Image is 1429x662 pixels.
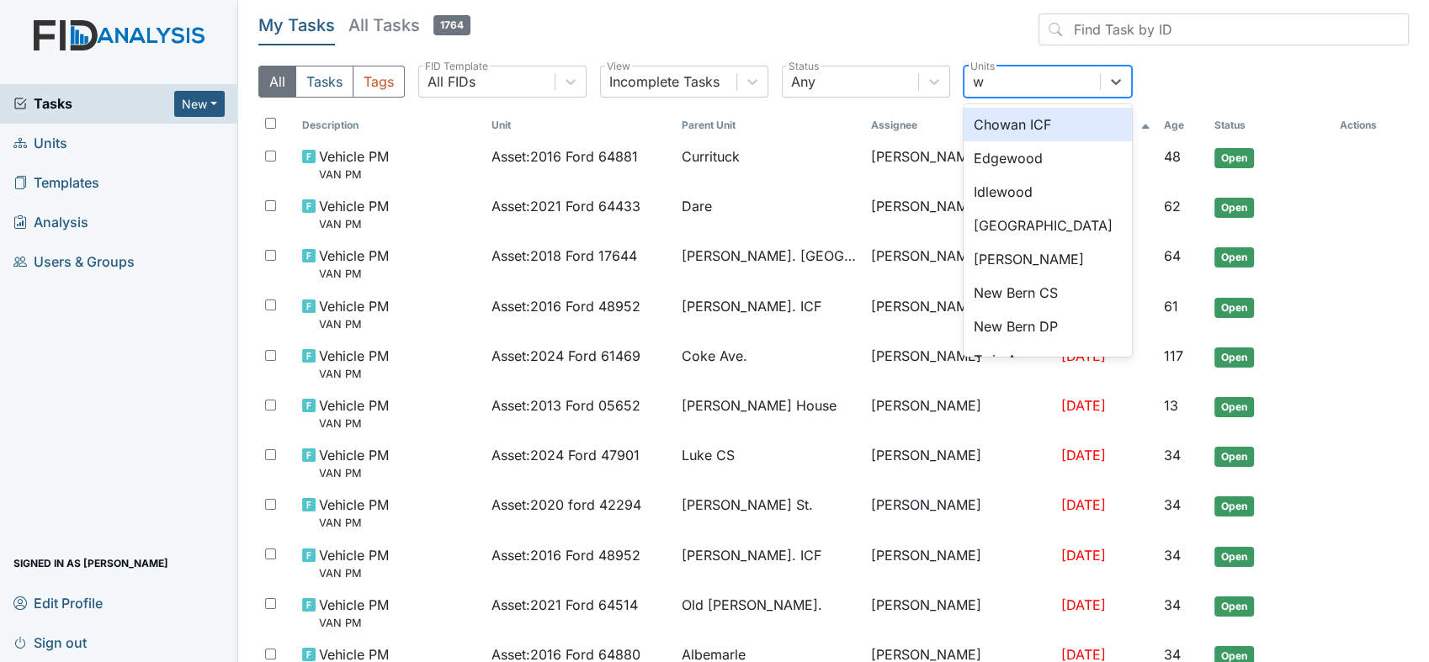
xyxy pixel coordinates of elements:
span: Dare [682,196,712,216]
div: New Bern CS [964,276,1132,310]
input: Toggle All Rows Selected [265,118,276,129]
td: [PERSON_NAME] [864,538,1054,588]
small: VAN PM [319,167,389,183]
h5: All Tasks [348,13,470,37]
div: Chowan ICF [964,108,1132,141]
span: 34 [1164,547,1181,564]
input: Find Task by ID [1039,13,1409,45]
button: New [174,91,225,117]
small: VAN PM [319,465,389,481]
span: Luke CS [682,445,735,465]
div: [PERSON_NAME] [964,242,1132,276]
small: VAN PM [319,565,389,581]
span: [PERSON_NAME]. [GEOGRAPHIC_DATA] [682,246,858,266]
button: Tasks [295,66,353,98]
span: 61 [1164,298,1178,315]
th: Actions [1333,111,1409,140]
small: VAN PM [319,366,389,382]
span: [DATE] [1061,547,1106,564]
small: VAN PM [319,266,389,282]
span: Open [1214,547,1254,567]
small: VAN PM [319,615,389,631]
span: Signed in as [PERSON_NAME] [13,550,168,576]
td: [PERSON_NAME] [864,588,1054,638]
span: Analysis [13,209,88,236]
span: Vehicle PM VAN PM [319,395,389,432]
span: Vehicle PM VAN PM [319,246,389,282]
div: Incomplete Tasks [609,71,720,92]
span: 1764 [433,15,470,35]
span: Open [1214,148,1254,168]
span: Open [1214,298,1254,318]
th: Toggle SortBy [485,111,675,140]
td: [PERSON_NAME] [864,239,1054,289]
div: [GEOGRAPHIC_DATA] [964,209,1132,242]
div: All FIDs [428,71,475,92]
h5: My Tasks [258,13,335,37]
span: [PERSON_NAME] House [682,395,837,416]
small: VAN PM [319,216,389,232]
span: Users & Groups [13,249,135,275]
span: Asset : 2016 Ford 64881 [491,146,638,167]
span: 62 [1164,198,1181,214]
button: All [258,66,296,98]
td: [PERSON_NAME] [864,339,1054,389]
span: Asset : 2024 Ford 61469 [491,346,640,366]
span: Currituck [682,146,740,167]
th: Toggle SortBy [1208,111,1333,140]
span: Asset : 2016 Ford 48952 [491,296,640,316]
span: Open [1214,347,1254,368]
a: Tasks [13,93,174,114]
span: [DATE] [1061,447,1106,463]
span: Open [1214,496,1254,516]
span: 117 [1164,347,1183,364]
span: Asset : 2018 Ford 17644 [491,246,637,266]
span: 64 [1164,247,1181,264]
span: [PERSON_NAME]. ICF [682,545,821,565]
small: VAN PM [319,416,389,432]
td: [PERSON_NAME] [864,140,1054,189]
span: Edit Profile [13,590,103,616]
span: 34 [1164,496,1181,513]
td: [PERSON_NAME] [864,438,1054,488]
th: Toggle SortBy [295,111,486,140]
span: 34 [1164,596,1181,613]
span: 48 [1164,148,1181,165]
span: Vehicle PM VAN PM [319,495,389,531]
span: Vehicle PM VAN PM [319,545,389,581]
button: Tags [353,66,405,98]
span: Asset : 2016 Ford 48952 [491,545,640,565]
span: [DATE] [1061,347,1106,364]
td: [PERSON_NAME] [864,289,1054,339]
div: Type filter [258,66,405,98]
span: Vehicle PM VAN PM [319,196,389,232]
small: VAN PM [319,515,389,531]
span: Vehicle PM VAN PM [319,146,389,183]
span: Open [1214,596,1254,617]
span: Open [1214,247,1254,267]
th: Assignee [864,111,1054,140]
span: Asset : 2013 Ford 05652 [491,395,640,416]
span: Asset : 2021 Ford 64514 [491,595,638,615]
td: [PERSON_NAME] [864,488,1054,538]
div: Twin Acres [964,343,1132,377]
td: [PERSON_NAME] [864,189,1054,239]
small: VAN PM [319,316,389,332]
span: Vehicle PM VAN PM [319,296,389,332]
span: [DATE] [1061,496,1106,513]
span: [DATE] [1061,397,1106,414]
th: Toggle SortBy [675,111,865,140]
span: Asset : 2024 Ford 47901 [491,445,640,465]
span: Old [PERSON_NAME]. [682,595,822,615]
th: Toggle SortBy [1157,111,1208,140]
span: Coke Ave. [682,346,747,366]
div: New Bern DP [964,310,1132,343]
span: 13 [1164,397,1178,414]
span: Vehicle PM VAN PM [319,445,389,481]
span: Vehicle PM VAN PM [319,595,389,631]
span: [PERSON_NAME]. ICF [682,296,821,316]
span: Asset : 2020 ford 42294 [491,495,641,515]
span: Open [1214,447,1254,467]
div: Any [791,71,815,92]
td: [PERSON_NAME] [864,389,1054,438]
